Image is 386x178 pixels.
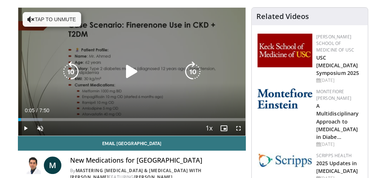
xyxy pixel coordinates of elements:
img: c9f2b0b7-b02a-4276-a72a-b0cbb4230bc1.jpg.150x105_q85_autocrop_double_scale_upscale_version-0.2.jpg [257,152,312,167]
a: USC [MEDICAL_DATA] Symposium 2025 [316,54,359,76]
h4: New Medications for [GEOGRAPHIC_DATA] [70,156,240,164]
button: Playback Rate [202,121,216,136]
span: / [37,107,38,113]
img: 7b941f1f-d101-407a-8bfa-07bd47db01ba.png.150x105_q85_autocrop_double_scale_upscale_version-0.2.jpg [257,34,312,67]
div: [DATE] [316,141,362,148]
button: Tap to unmute [23,12,81,27]
span: 0:05 [25,107,35,113]
a: Email [GEOGRAPHIC_DATA] [18,136,246,151]
div: [DATE] [316,77,362,84]
button: Fullscreen [231,121,245,136]
a: Montefiore [PERSON_NAME] [316,88,351,101]
span: 7:50 [39,107,49,113]
a: [PERSON_NAME] School of Medicine of USC [316,34,354,53]
img: b0142b4c-93a1-4b58-8f91-5265c282693c.png.150x105_q85_autocrop_double_scale_upscale_version-0.2.png [257,88,312,109]
button: Unmute [33,121,47,136]
video-js: Video Player [18,8,246,136]
button: Enable picture-in-picture mode [216,121,231,136]
img: Mastering Endocrine & Diabetes with Dr. Mazhar Dalvi [24,156,41,174]
a: M [44,156,61,174]
button: Play [18,121,33,136]
div: Progress Bar [18,118,246,121]
a: 2025 Updates in [MEDICAL_DATA] [316,160,358,174]
a: Scripps Health [316,152,351,159]
a: A Multidisciplinary Approach to [MEDICAL_DATA] in Diabe… [316,102,359,140]
h4: Related Videos [256,12,309,21]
